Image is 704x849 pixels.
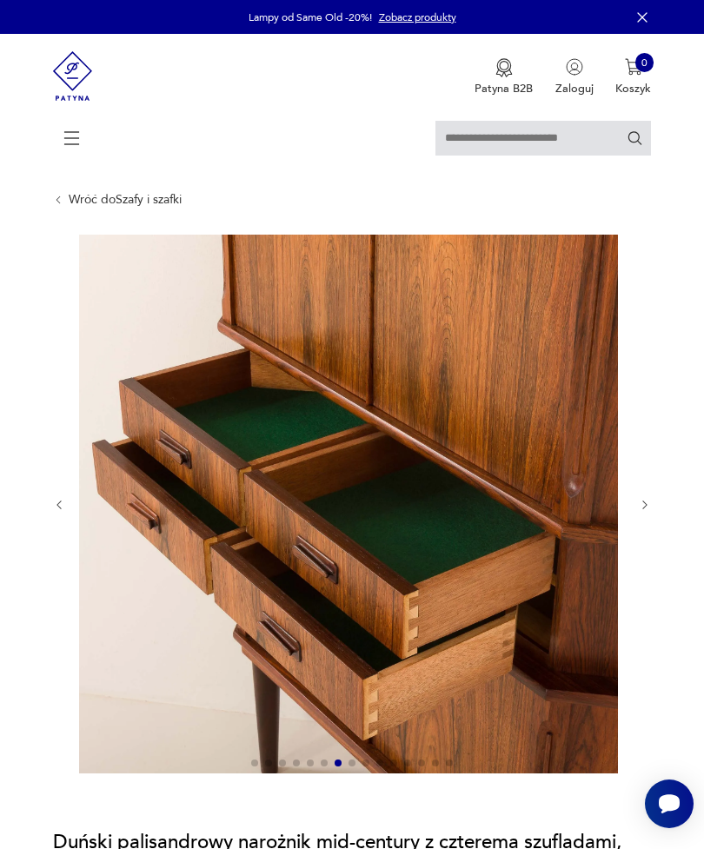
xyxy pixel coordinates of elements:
button: Szukaj [627,129,643,146]
div: 0 [635,53,654,72]
button: Patyna B2B [475,58,533,96]
button: Zaloguj [555,58,594,96]
img: Patyna - sklep z meblami i dekoracjami vintage [53,34,93,118]
img: Ikona medalu [495,58,513,77]
p: Patyna B2B [475,81,533,96]
img: Ikonka użytkownika [566,58,583,76]
button: 0Koszyk [615,58,651,96]
a: Wróć doSzafy i szafki [69,193,182,207]
p: Zaloguj [555,81,594,96]
p: Koszyk [615,81,651,96]
a: Ikona medaluPatyna B2B [475,58,533,96]
p: Lampy od Same Old -20%! [249,10,372,24]
img: Zdjęcie produktu Duński palisandrowy narożnik mid-century z czterema szufladami, lata 60. [79,235,618,773]
iframe: Smartsupp widget button [645,779,694,828]
a: Zobacz produkty [379,10,456,24]
img: Ikona koszyka [625,58,642,76]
